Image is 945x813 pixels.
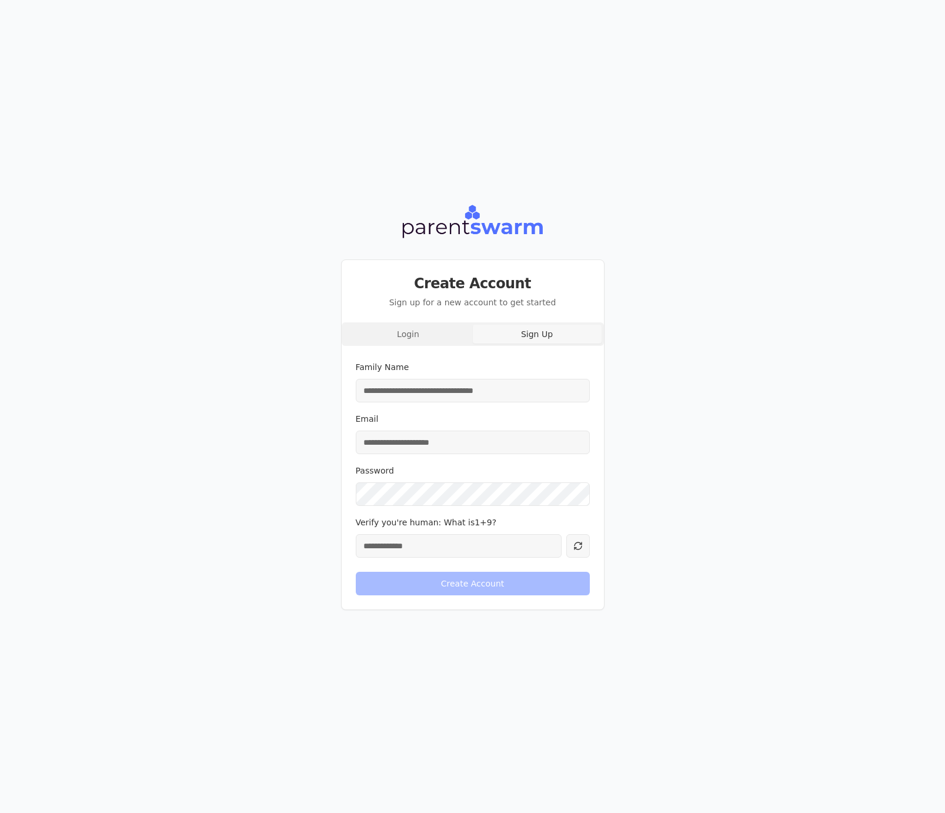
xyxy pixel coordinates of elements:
[356,414,379,424] label: Email
[356,466,394,475] label: Password
[473,325,602,344] button: Sign Up
[344,325,473,344] button: Login
[356,362,409,372] label: Family Name
[356,296,590,308] p: Sign up for a new account to get started
[356,518,497,527] label: Verify you're human: What is 1 + 9 ?
[401,203,543,241] img: Parentswarm
[356,274,590,293] h3: Create Account
[566,534,590,558] button: Generate new verification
